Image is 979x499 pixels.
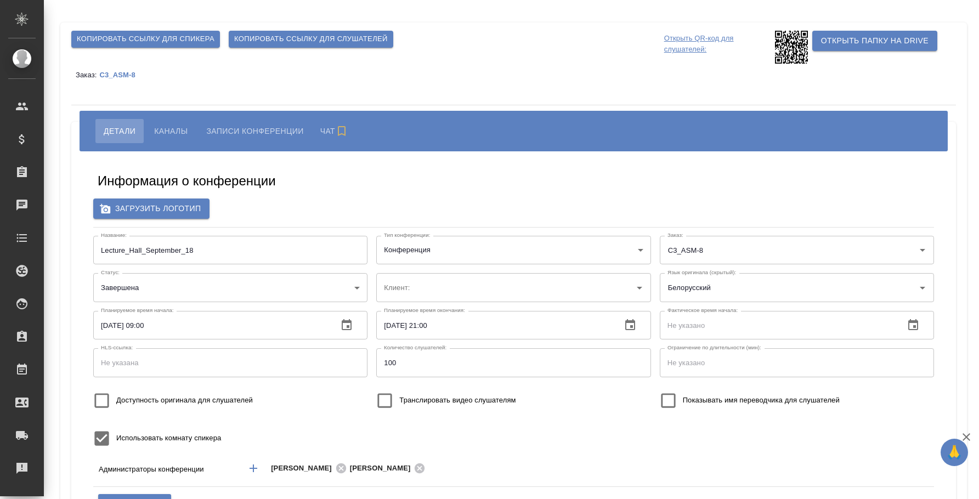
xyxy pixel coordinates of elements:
[821,34,929,48] span: Открыть папку на Drive
[116,395,253,406] span: Доступность оригинала для слушателей
[93,236,367,264] input: Не указан
[335,124,348,138] svg: Подписаться
[99,71,143,79] p: C3_ASM-8
[93,311,329,339] input: Не указано
[664,31,772,64] p: Открыть QR-код для слушателей:
[399,395,516,406] span: Транслировать видео слушателям
[98,172,276,190] h5: Информация о конференции
[271,462,350,475] div: [PERSON_NAME]
[71,31,220,48] button: Копировать ссылку для спикера
[376,348,650,377] input: Не указано
[632,280,647,296] button: Open
[206,124,303,138] span: Записи конференции
[102,202,201,216] span: Загрузить логотип
[376,236,650,264] div: Конференция
[915,280,930,296] button: Open
[945,441,964,464] span: 🙏
[93,199,210,219] label: Загрузить логотип
[154,124,188,138] span: Каналы
[76,71,99,79] p: Заказ:
[812,31,937,51] button: Открыть папку на Drive
[99,464,237,475] p: Администраторы конференции
[77,33,214,46] span: Копировать ссылку для спикера
[683,395,840,406] span: Показывать имя переводчика для слушателей
[350,463,417,474] span: [PERSON_NAME]
[93,348,367,377] input: Не указана
[99,70,143,79] a: C3_ASM-8
[320,124,351,138] span: Чат
[376,311,612,339] input: Не указано
[93,273,367,302] div: Завершена
[229,31,393,48] button: Копировать ссылку для слушателей
[240,455,267,481] button: Добавить менеджера
[660,348,934,377] input: Не указано
[915,242,930,258] button: Open
[234,33,388,46] span: Копировать ссылку для слушателей
[271,463,338,474] span: [PERSON_NAME]
[104,124,135,138] span: Детали
[660,311,896,339] input: Не указано
[350,462,429,475] div: [PERSON_NAME]
[116,433,221,444] span: Использовать комнату спикера
[853,467,856,469] button: Open
[941,439,968,466] button: 🙏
